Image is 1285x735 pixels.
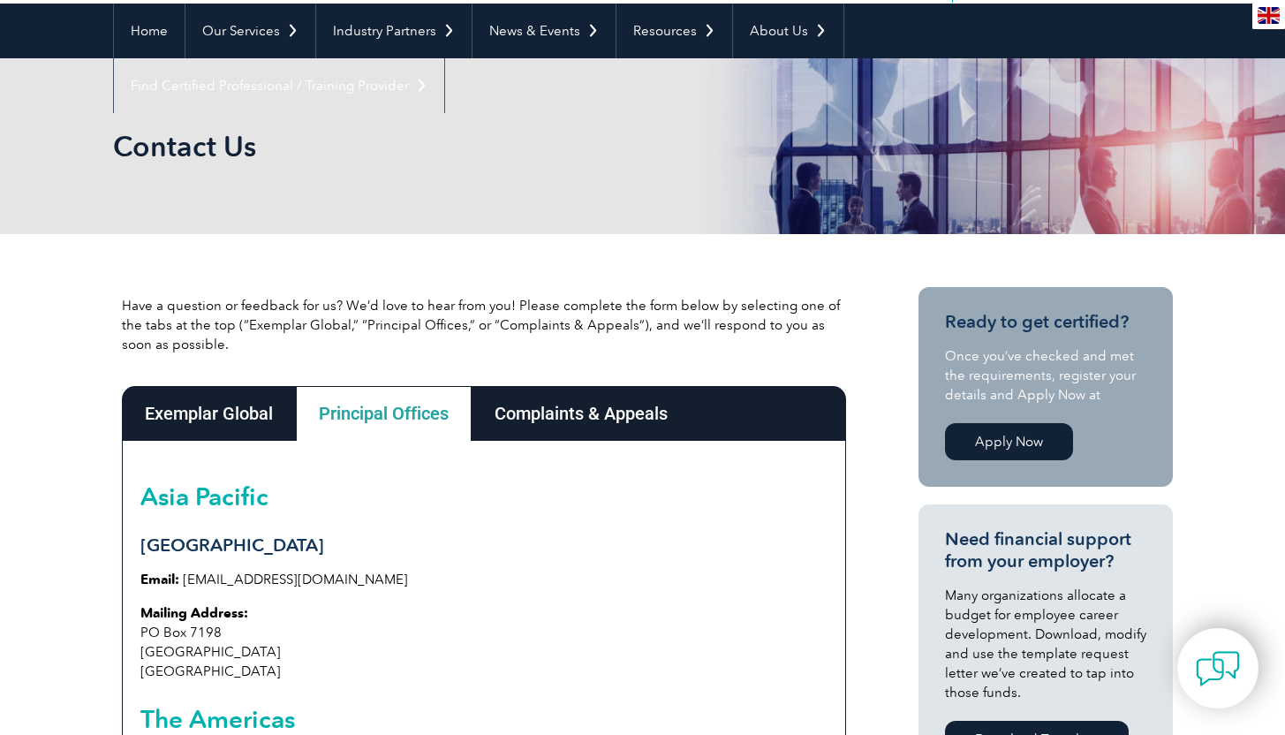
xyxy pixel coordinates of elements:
a: Industry Partners [316,4,472,58]
a: About Us [733,4,843,58]
p: PO Box 7198 [GEOGRAPHIC_DATA] [GEOGRAPHIC_DATA] [140,603,828,681]
h3: Need financial support from your employer? [945,528,1146,572]
a: Home [114,4,185,58]
h3: [GEOGRAPHIC_DATA] [140,534,828,557]
p: Once you’ve checked and met the requirements, register your details and Apply Now at [945,346,1146,405]
a: Find Certified Professional / Training Provider [114,58,444,113]
img: en [1258,7,1280,24]
p: Many organizations allocate a budget for employee career development. Download, modify and use th... [945,586,1146,702]
strong: Mailing Address: [140,605,248,621]
h1: Contact Us [113,129,791,163]
h2: Asia Pacific [140,482,828,511]
a: Apply Now [945,423,1073,460]
div: Complaints & Appeals [472,386,691,441]
h3: Ready to get certified? [945,311,1146,333]
div: Exemplar Global [122,386,296,441]
div: Principal Offices [296,386,472,441]
a: [EMAIL_ADDRESS][DOMAIN_NAME] [183,572,408,587]
a: Our Services [185,4,315,58]
a: News & Events [472,4,616,58]
img: contact-chat.png [1196,647,1240,691]
h2: The Americas [140,705,828,733]
a: Resources [616,4,732,58]
p: Have a question or feedback for us? We’d love to hear from you! Please complete the form below by... [122,296,846,354]
strong: Email: [140,572,179,587]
